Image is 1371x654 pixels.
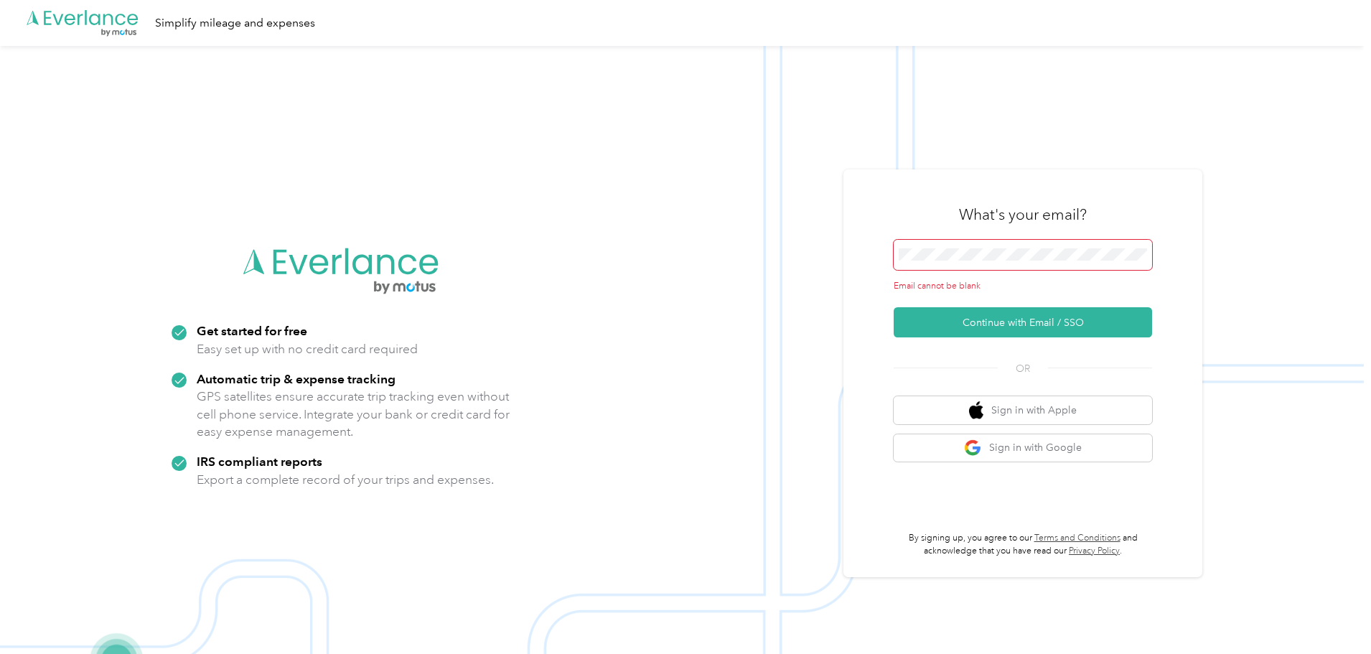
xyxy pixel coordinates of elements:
[964,439,982,457] img: google logo
[197,371,396,386] strong: Automatic trip & expense tracking
[894,396,1152,424] button: apple logoSign in with Apple
[894,280,1152,293] div: Email cannot be blank
[155,14,315,32] div: Simplify mileage and expenses
[197,340,418,358] p: Easy set up with no credit card required
[959,205,1087,225] h3: What's your email?
[969,401,983,419] img: apple logo
[894,434,1152,462] button: google logoSign in with Google
[197,388,510,441] p: GPS satellites ensure accurate trip tracking even without cell phone service. Integrate your bank...
[197,454,322,469] strong: IRS compliant reports
[1069,546,1120,556] a: Privacy Policy
[197,471,494,489] p: Export a complete record of your trips and expenses.
[894,532,1152,557] p: By signing up, you agree to our and acknowledge that you have read our .
[998,361,1048,376] span: OR
[1034,533,1120,543] a: Terms and Conditions
[894,307,1152,337] button: Continue with Email / SSO
[197,323,307,338] strong: Get started for free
